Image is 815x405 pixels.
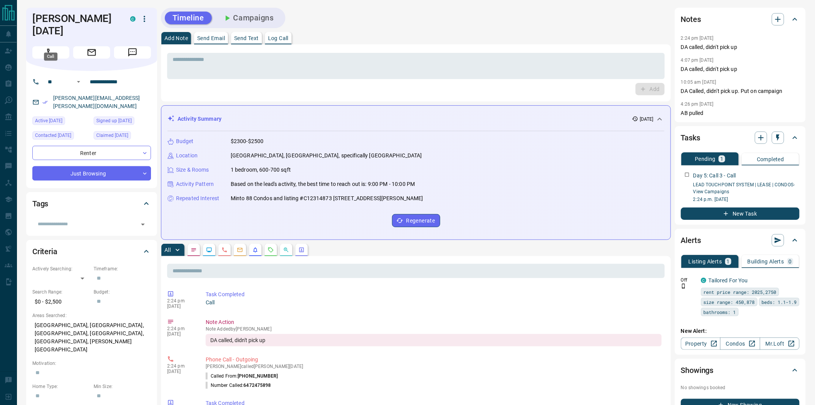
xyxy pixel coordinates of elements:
span: beds: 1.1-1.9 [762,298,797,306]
svg: Lead Browsing Activity [206,247,212,253]
p: Building Alerts [748,259,784,264]
span: Call [32,46,69,59]
p: 0 [789,259,792,264]
p: 2:24 p.m. [DATE] [693,196,800,203]
div: Call [44,52,57,61]
p: DA called, didn't pick up [681,65,800,73]
svg: Agent Actions [298,247,305,253]
p: 1 bedroom, 600-700 sqft [231,166,291,174]
h2: Tags [32,197,48,210]
svg: Opportunities [283,247,289,253]
h2: Criteria [32,245,57,258]
svg: Email Verified [42,100,48,105]
p: Send Email [197,35,225,41]
p: Off [681,277,696,283]
button: New Task [681,208,800,220]
p: [GEOGRAPHIC_DATA], [GEOGRAPHIC_DATA], specifically [GEOGRAPHIC_DATA] [231,152,422,160]
p: 10:05 am [DATE] [681,79,716,85]
p: [DATE] [167,304,194,309]
p: 4:07 pm [DATE] [681,57,714,63]
div: Renter [32,146,151,160]
p: Activity Summary [178,115,221,123]
p: [DATE] [167,331,194,337]
p: $2300-$2500 [231,137,263,145]
p: Home Type: [32,383,90,390]
svg: Emails [237,247,243,253]
a: Mr.Loft [760,337,800,350]
p: 1 [720,156,723,162]
p: Motivation: [32,360,151,367]
p: 2:24 pm [167,298,194,304]
p: New Alert: [681,327,800,335]
p: Completed [757,157,784,162]
p: 2:24 pm [167,326,194,331]
p: Pending [695,156,716,162]
div: Sat May 11 2024 [94,116,151,127]
p: Activity Pattern [176,180,214,188]
p: 2:24 pm [DATE] [681,35,714,41]
a: [PERSON_NAME][EMAIL_ADDRESS][PERSON_NAME][DOMAIN_NAME] [53,95,140,109]
span: Claimed [DATE] [96,132,128,139]
span: [PHONE_NUMBER] [238,373,278,379]
p: DA called, didn't pick up [681,43,800,51]
p: Actively Searching: [32,265,90,272]
p: Call [206,299,662,307]
div: Activity Summary[DATE] [168,112,664,126]
p: Day 5: Call 3 - Call [693,172,736,180]
p: Send Text [234,35,259,41]
p: Log Call [268,35,288,41]
p: Budget: [94,289,151,295]
a: LEAD TOUCHPOINT SYSTEM | LEASE | CONDOS- View Campaigns [693,182,795,194]
p: Location [176,152,198,160]
p: Note Added by [PERSON_NAME] [206,326,662,332]
svg: Requests [268,247,274,253]
p: Listing Alerts [689,259,722,264]
p: [DATE] [640,116,654,123]
svg: Notes [191,247,197,253]
span: Email [73,46,110,59]
p: 1 [727,259,730,264]
p: [GEOGRAPHIC_DATA], [GEOGRAPHIC_DATA], [GEOGRAPHIC_DATA], [GEOGRAPHIC_DATA], [GEOGRAPHIC_DATA], [P... [32,319,151,356]
svg: Push Notification Only [681,283,686,289]
button: Open [74,77,83,86]
span: Signed up [DATE] [96,117,132,125]
p: 2:24 pm [167,363,194,369]
h2: Notes [681,13,701,25]
p: Phone Call - Outgoing [206,356,662,364]
div: Wed Aug 13 2025 [32,131,90,142]
h1: [PERSON_NAME][DATE] [32,12,119,37]
div: Sat May 11 2024 [94,131,151,142]
p: No showings booked [681,384,800,391]
p: Search Range: [32,289,90,295]
svg: Calls [221,247,228,253]
p: Number Called: [206,382,271,389]
svg: Listing Alerts [252,247,258,253]
a: Condos [720,337,760,350]
div: Tags [32,194,151,213]
div: condos.ca [701,278,706,283]
div: Showings [681,361,800,380]
a: Property [681,337,721,350]
a: Tailored For You [709,277,748,283]
div: DA called, didn't pick up [206,334,662,346]
span: bathrooms: 1 [704,308,736,316]
span: Active [DATE] [35,117,62,125]
p: Called From: [206,373,278,380]
p: Min Size: [94,383,151,390]
div: condos.ca [130,16,136,22]
div: Mon Aug 11 2025 [32,116,90,127]
h2: Alerts [681,234,701,246]
p: $0 - $2,500 [32,295,90,308]
h2: Showings [681,364,714,376]
button: Regenerate [392,214,440,227]
p: [DATE] [167,369,194,374]
p: Timeframe: [94,265,151,272]
div: Just Browsing [32,166,151,181]
p: Repeated Interest [176,194,219,202]
span: rent price range: 2025,2750 [704,288,776,296]
span: Contacted [DATE] [35,132,71,139]
span: 6472475898 [244,383,271,388]
span: size range: 450,878 [704,298,755,306]
div: Tasks [681,128,800,147]
p: Budget [176,137,194,145]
